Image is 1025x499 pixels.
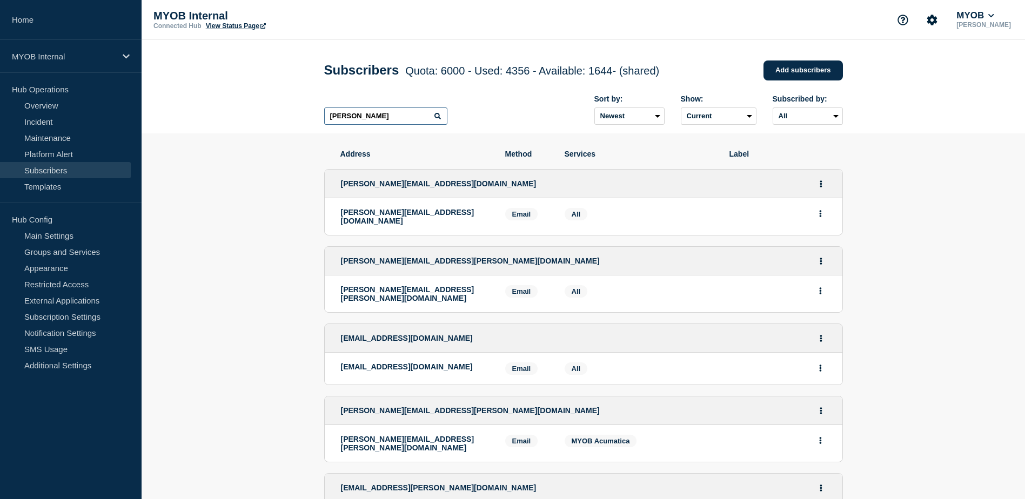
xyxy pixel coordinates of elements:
span: MYOB Acumatica [572,437,630,445]
p: [PERSON_NAME][EMAIL_ADDRESS][PERSON_NAME][DOMAIN_NAME] [341,435,489,452]
select: Sort by [594,107,665,125]
button: Actions [814,330,828,347]
span: [PERSON_NAME][EMAIL_ADDRESS][DOMAIN_NAME] [341,179,537,188]
span: Services [565,150,713,158]
span: Email [505,208,538,220]
button: MYOB [954,10,996,21]
select: Deleted [681,107,756,125]
span: All [572,210,581,218]
p: Connected Hub [153,22,202,30]
span: Email [505,285,538,298]
p: [PERSON_NAME] [954,21,1013,29]
div: Subscribed by: [773,95,843,103]
button: Actions [814,253,828,269]
span: [EMAIL_ADDRESS][DOMAIN_NAME] [341,334,473,342]
div: Show: [681,95,756,103]
a: View Status Page [206,22,266,30]
button: Actions [814,360,827,376]
div: Sort by: [594,95,665,103]
span: Address [340,150,489,158]
select: Subscribed by [773,107,843,125]
span: All [572,287,581,295]
p: [EMAIL_ADDRESS][DOMAIN_NAME] [341,362,489,371]
span: Label [729,150,827,158]
input: Search subscribers [324,107,447,125]
p: [PERSON_NAME][EMAIL_ADDRESS][DOMAIN_NAME] [341,208,489,225]
button: Account settings [921,9,943,31]
button: Support [892,9,914,31]
button: Actions [814,282,827,299]
span: [EMAIL_ADDRESS][PERSON_NAME][DOMAIN_NAME] [341,483,537,492]
span: [PERSON_NAME][EMAIL_ADDRESS][PERSON_NAME][DOMAIN_NAME] [341,257,600,265]
span: [PERSON_NAME][EMAIL_ADDRESS][PERSON_NAME][DOMAIN_NAME] [341,406,600,415]
p: MYOB Internal [153,10,370,22]
button: Actions [814,402,828,419]
p: MYOB Internal [12,52,116,61]
button: Actions [814,176,828,192]
button: Actions [814,432,827,449]
span: All [572,365,581,373]
h1: Subscribers [324,63,660,78]
span: Quota: 6000 - Used: 4356 - Available: 1644 - (shared) [405,65,659,77]
span: Method [505,150,548,158]
span: Email [505,362,538,375]
a: Add subscribers [763,60,843,80]
p: [PERSON_NAME][EMAIL_ADDRESS][PERSON_NAME][DOMAIN_NAME] [341,285,489,302]
button: Actions [814,480,828,496]
span: Email [505,435,538,447]
button: Actions [814,205,827,222]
